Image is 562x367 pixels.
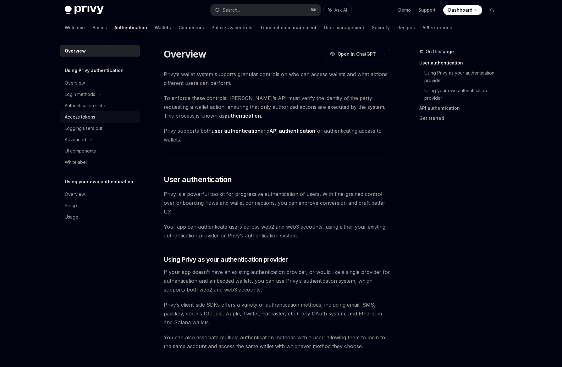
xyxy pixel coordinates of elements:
a: Whitelabel [60,157,140,168]
span: To enforce these controls, [PERSON_NAME]’s API must verify the identity of the party requesting a... [164,94,390,120]
div: Overview [65,47,86,55]
span: On this page [426,48,454,55]
a: UI components [60,145,140,157]
button: Ask AI [324,4,351,16]
div: Access tokens [65,113,95,121]
div: Whitelabel [65,158,87,166]
a: Authentication state [60,100,140,111]
a: User authentication [419,58,502,68]
span: Privy’s wallet system supports granular controls on who can access wallets and what actions diffe... [164,70,390,87]
a: Transaction management [260,20,317,35]
h1: Overview [164,48,206,60]
a: Dashboard [443,5,482,15]
span: Open in ChatGPT [338,51,376,57]
strong: API authentication [269,128,315,134]
a: Logging users out [60,123,140,134]
div: Usage [65,213,78,221]
div: Search... [223,6,240,14]
span: Using Privy as your authentication provider [164,255,288,264]
h5: Using your own authentication [65,178,133,186]
div: UI components [65,147,96,155]
div: Overview [65,79,85,87]
img: dark logo [65,6,104,14]
a: Basics [92,20,107,35]
a: API authentication [419,103,502,113]
span: If your app doesn’t have an existing authentication provider, or would like a single provider for... [164,268,390,294]
div: Login methods [65,91,95,98]
a: Access tokens [60,111,140,123]
a: Usage [60,211,140,223]
button: Open in ChatGPT [326,49,380,59]
div: Advanced [65,136,86,143]
span: ⌘ K [310,8,317,13]
a: Demo [398,7,411,13]
span: Privy’s client-side SDKs offers a variety of authentication methods, including email, SMS, passke... [164,300,390,327]
span: Privy is a powerful toolkit for progressive authentication of users. With fine-grained control ov... [164,190,390,216]
a: Connectors [179,20,204,35]
div: Overview [65,191,85,198]
a: Authentication [114,20,147,35]
a: API reference [422,20,452,35]
a: Policies & controls [212,20,252,35]
span: Ask AI [334,7,347,13]
button: Toggle dark mode [487,5,497,15]
a: Using Privy as your authentication provider [424,68,502,86]
a: Using your own authentication provider [424,86,502,103]
div: Logging users out [65,125,102,132]
h5: Using Privy authentication [65,67,124,74]
button: Search...⌘K [211,4,321,16]
a: Get started [419,113,502,123]
span: You can also associate multiple authentication methods with a user, allowing them to login to the... [164,333,390,351]
a: Support [418,7,436,13]
span: User authentication [164,175,232,185]
div: Authentication state [65,102,105,109]
span: Dashboard [448,7,472,13]
a: Welcome [65,20,85,35]
a: Overview [60,45,140,57]
div: Setup [65,202,77,209]
a: Wallets [155,20,171,35]
a: Overview [60,77,140,89]
span: Your app can authenticate users across web2 and web3 accounts, using either your existing authent... [164,222,390,240]
span: Privy supports both and for authenticating access to wallets. [164,126,390,144]
a: Security [372,20,390,35]
a: Recipes [397,20,415,35]
a: User management [324,20,364,35]
a: Setup [60,200,140,211]
a: Overview [60,189,140,200]
strong: authentication [224,113,261,119]
strong: user authentication [212,128,261,134]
